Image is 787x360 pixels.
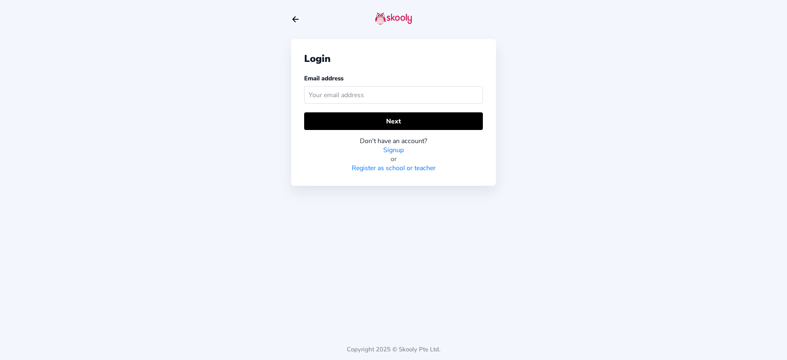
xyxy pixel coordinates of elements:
[304,155,483,164] div: or
[304,86,483,104] input: Your email address
[304,112,483,130] button: Next
[291,15,300,24] button: arrow back outline
[304,52,483,65] div: Login
[304,137,483,146] div: Don't have an account?
[383,146,404,155] a: Signup
[375,12,412,25] img: skooly-logo.png
[352,164,436,173] a: Register as school or teacher
[304,74,343,82] label: Email address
